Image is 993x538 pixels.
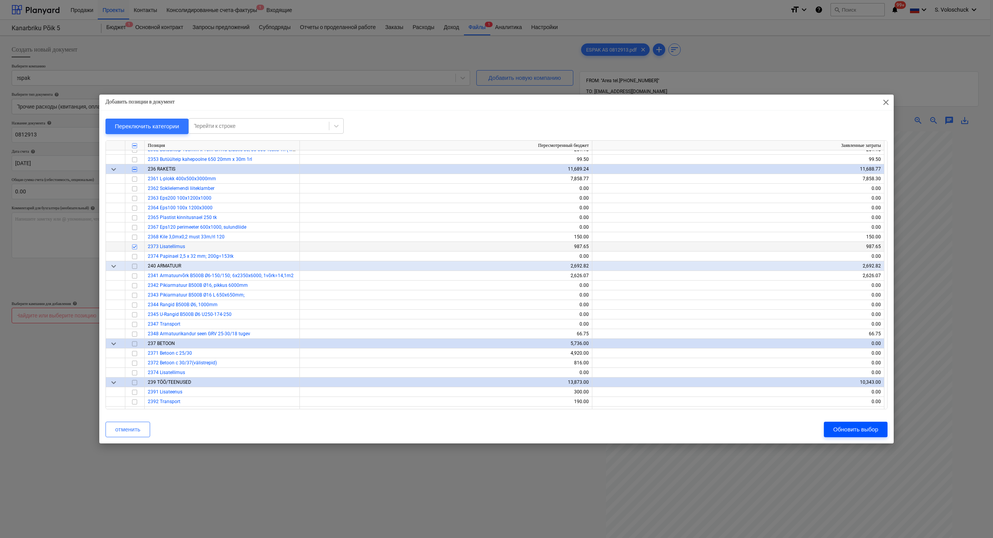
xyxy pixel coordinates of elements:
[109,378,118,387] span: keyboard_arrow_down
[106,98,175,106] p: Добавить позиции в документ
[595,213,881,222] div: 0.00
[595,378,881,387] div: 10,343.00
[148,360,217,366] a: 2372 Betoon c 30/37(välistrepid)
[303,203,589,213] div: 0.00
[595,271,881,281] div: 2,626.07
[148,283,248,288] a: 2342 Pikiarmatuur B500B Ø16, pikkus 6000mm
[148,302,218,307] a: 2344 Rangid B500B Ø6, 1000mm
[148,244,185,249] a: 2373 Lisatellimus
[148,321,180,327] a: 2347 Transport
[303,164,589,174] div: 11,689.24
[303,193,589,203] div: 0.00
[148,379,191,385] span: 239 TÖÖ/TEENUSED
[148,147,299,152] span: 2352 Butüülteip 100mm x 10m SITKO Elastic 50/50 605 Tectis 1rl (4rl/k)
[109,262,118,271] span: keyboard_arrow_down
[303,213,589,222] div: 0.00
[595,407,881,416] div: 10,343.00
[303,348,589,358] div: 4,920.00
[303,387,589,397] div: 300.00
[145,141,300,150] div: Позиция
[303,271,589,281] div: 2,626.07
[148,215,217,220] a: 2365 Plastist kinnitusnael 250 tk
[148,263,181,269] span: 240 ARMATUUR
[303,329,589,339] div: 66.75
[148,399,180,404] a: 2392 Transport
[595,387,881,397] div: 0.00
[303,155,589,164] div: 99.50
[595,368,881,378] div: 0.00
[595,310,881,319] div: 0.00
[881,98,891,107] span: close
[148,273,294,278] span: 2341 Armatuurvõrk B500B Ø6-150/150; 6x2350x6000, 1võrk=14,1m2
[303,310,589,319] div: 0.00
[303,407,589,416] div: 10,778.00
[148,195,211,201] a: 2363 Eps200 100x1200x1000
[595,155,881,164] div: 99.50
[148,389,182,395] a: 2391 Lisateenus
[303,378,589,387] div: 13,873.00
[824,422,887,437] button: Обновить выбор
[595,174,881,184] div: 7,858.30
[148,234,225,240] a: 2368 Kile 3,0mx0,2 must 33m/rl 120
[303,174,589,184] div: 7,858.77
[148,186,215,191] a: 2362 Soklielemendi liiteklamber
[303,242,589,252] div: 987.65
[833,424,878,435] div: Обновить выбор
[303,261,589,271] div: 2,692.82
[595,164,881,174] div: 11,688.77
[148,176,216,181] a: 2361 L-plokk 400x500x3000mm
[595,397,881,407] div: 0.00
[303,232,589,242] div: 150.00
[148,166,175,172] span: 236 RAKETIS
[595,242,881,252] div: 987.65
[303,281,589,290] div: 0.00
[595,193,881,203] div: 0.00
[303,184,589,193] div: 0.00
[148,157,252,162] a: 2353 Butüülteip kahepoolne 650 20mm x 30m 1rl
[303,319,589,329] div: 0.00
[303,222,589,232] div: 0.00
[148,205,213,210] a: 2364 Eps100 100x 1200x3000
[595,261,881,271] div: 2,692.82
[115,121,179,131] div: Переключить категории
[115,424,140,435] div: отменить
[148,350,192,356] a: 2371 Betoon c 25/30
[148,409,265,414] a: 2393 Vundamendi ehitus koos betoneerimisega teenus.
[592,141,884,150] div: Заявленные затраты
[595,184,881,193] div: 0.00
[148,253,234,259] span: 2374 Papinael 2,5 x 32 mm; 200g=153tk
[148,341,175,346] span: 237 BETOON
[109,165,118,174] span: keyboard_arrow_down
[595,339,881,348] div: 0.00
[300,141,592,150] div: Пересмотренный бюджет
[303,290,589,300] div: 0.00
[595,348,881,358] div: 0.00
[303,358,589,368] div: 816.00
[303,339,589,348] div: 5,736.00
[595,232,881,242] div: 150.00
[109,339,118,348] span: keyboard_arrow_down
[148,292,245,298] span: 2343 Pikiarmatuur B500B Ø16 L 650x650mm;
[148,370,185,375] a: 2374 Lisatellimus
[106,422,150,437] button: отменить
[148,331,250,336] a: 2348 Armatuurikandur seen GRV 25-30/18 tugev
[303,368,589,378] div: 0.00
[595,203,881,213] div: 0.00
[148,312,232,317] a: 2345 U-Rangid B500B Ø6 U250-174-250
[595,252,881,261] div: 0.00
